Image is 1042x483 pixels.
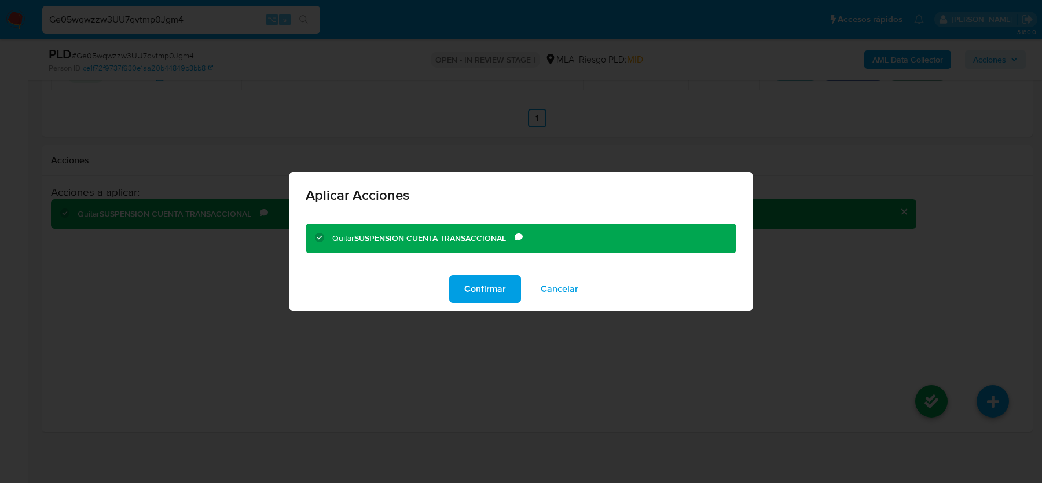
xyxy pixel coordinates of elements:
[526,275,593,303] button: Cancelar
[306,188,736,202] span: Aplicar Acciones
[541,276,578,302] span: Cancelar
[449,275,521,303] button: Confirmar
[332,233,515,244] div: Quitar
[354,232,506,244] b: SUSPENSION CUENTA TRANSACCIONAL
[464,276,506,302] span: Confirmar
